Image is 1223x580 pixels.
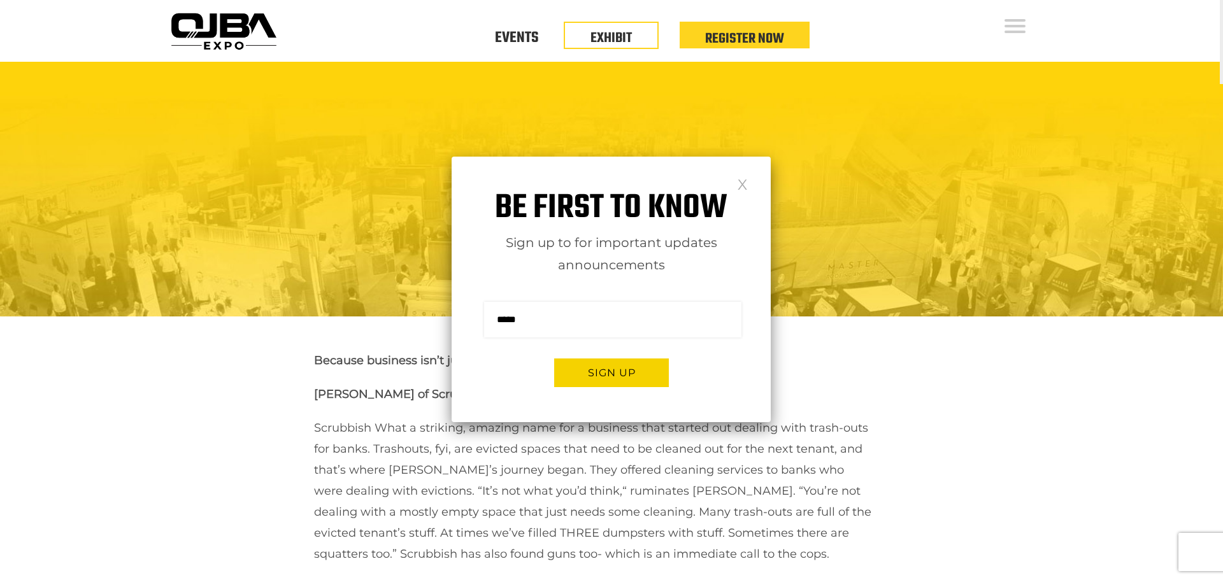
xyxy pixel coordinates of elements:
[478,148,745,244] a: Scrubbish
[705,28,784,50] a: Register Now
[314,418,871,565] p: Scrubbish What a striking, amazing name for a business that started out dealing with trash-outs f...
[314,353,744,367] strong: Because business isn’t just about what you know, it’s about who you know.
[590,27,632,49] a: EXHIBIT
[554,358,669,387] button: Sign up
[452,188,771,229] h1: Be first to know
[452,232,771,276] p: Sign up to for important updates announcements
[314,387,489,401] strong: [PERSON_NAME] of Scrubbish
[737,178,748,189] a: Close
